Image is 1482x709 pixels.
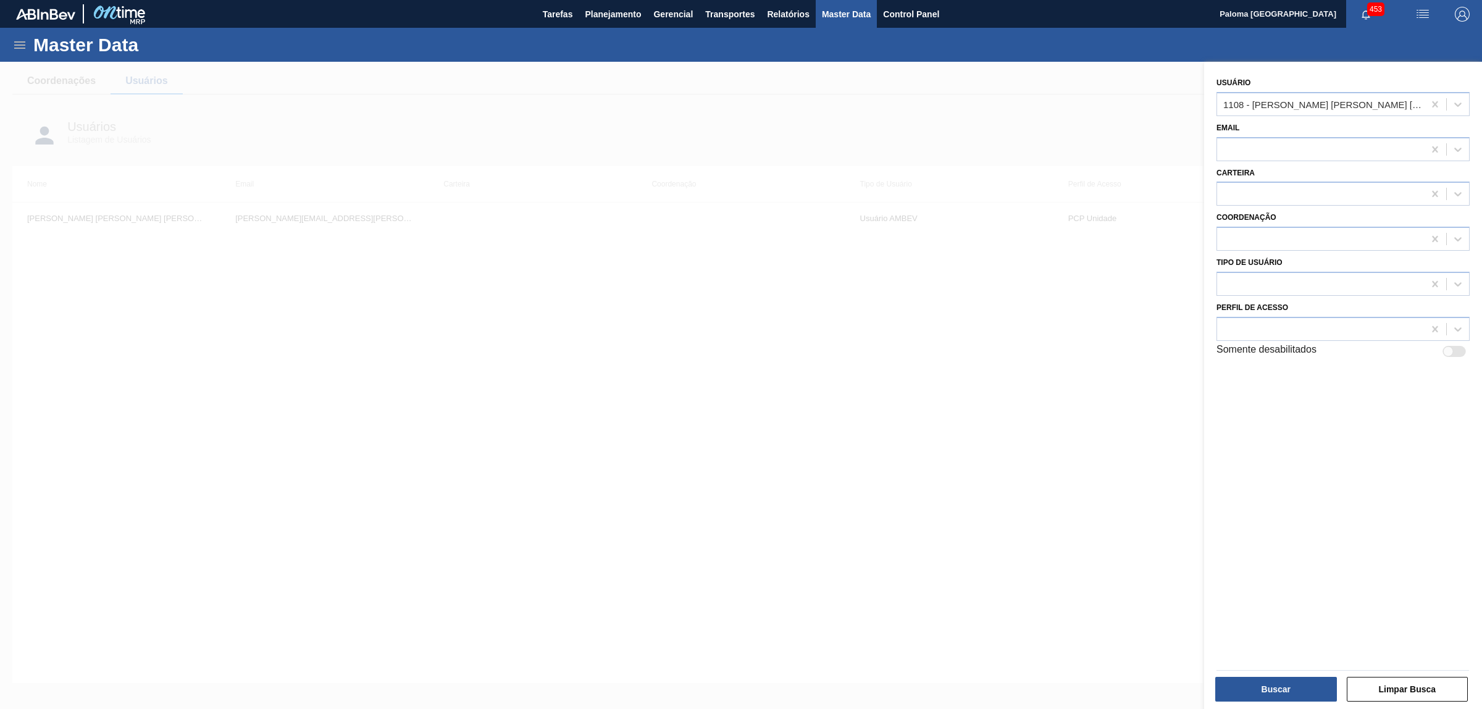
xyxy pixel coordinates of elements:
[33,38,253,52] h1: Master Data
[1455,7,1470,22] img: Logout
[1223,99,1425,109] div: 1108 - [PERSON_NAME] [PERSON_NAME] [PERSON_NAME]
[1216,303,1288,312] label: Perfil de Acesso
[1347,677,1468,702] button: Limpar Busca
[883,7,939,22] span: Control Panel
[585,7,641,22] span: Planejamento
[1216,169,1255,177] label: Carteira
[653,7,693,22] span: Gerencial
[1415,7,1430,22] img: userActions
[1216,344,1317,359] label: Somente desabilitados
[1216,124,1239,132] label: Email
[822,7,871,22] span: Master Data
[543,7,573,22] span: Tarefas
[1216,258,1283,267] label: Tipo de Usuário
[1216,213,1276,222] label: Coordenação
[1215,677,1337,702] button: Buscar
[1216,78,1250,87] label: Usuário
[767,7,809,22] span: Relatórios
[1346,6,1386,23] button: Notificações
[16,9,75,20] img: TNhmsLtSVTkK8tSr43FrP2fwEKptu5GPRR3wAAAABJRU5ErkJggg==
[1367,2,1384,16] span: 453
[705,7,755,22] span: Transportes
